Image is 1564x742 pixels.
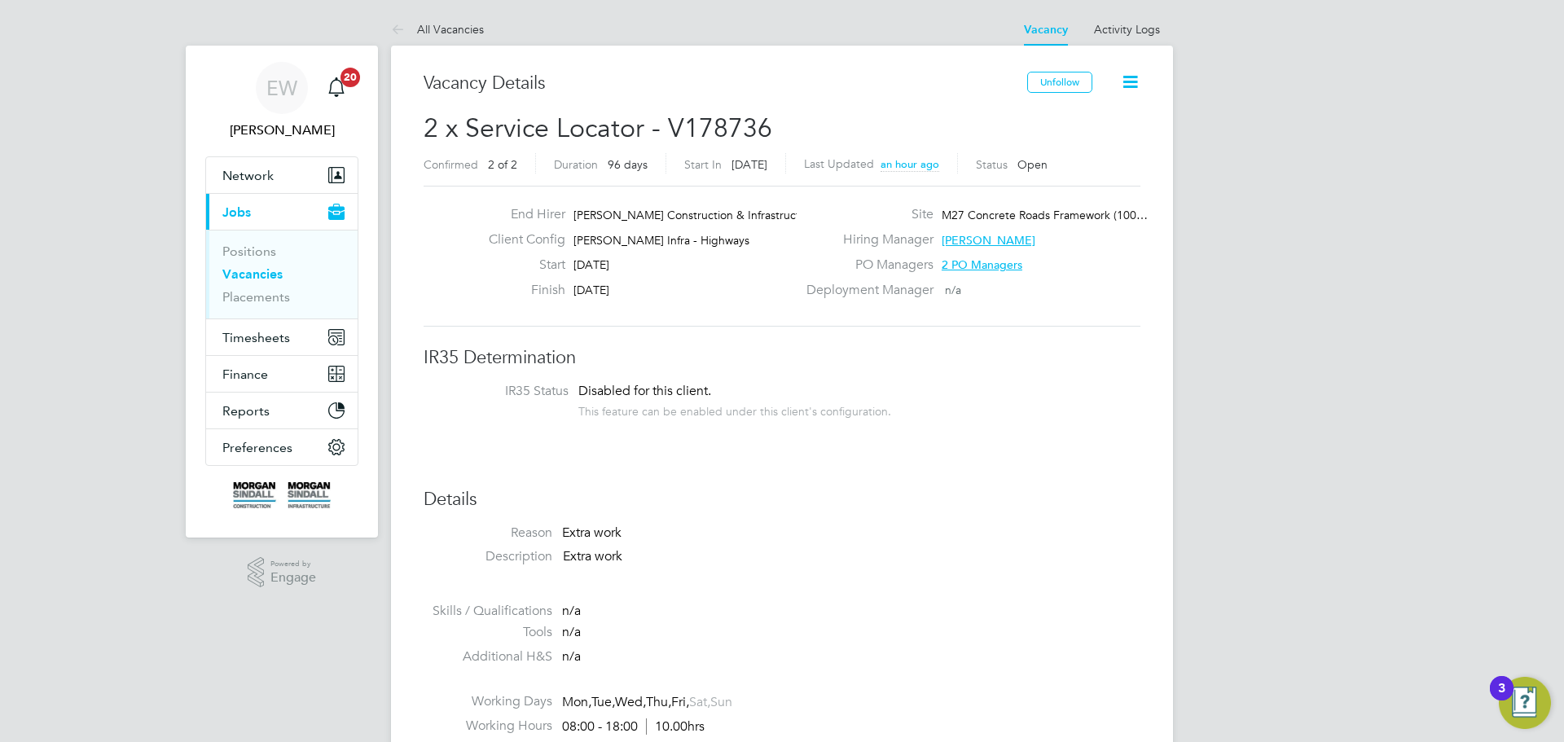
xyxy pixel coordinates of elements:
label: Working Days [424,693,552,710]
a: Placements [222,289,290,305]
p: Extra work [563,548,1140,565]
span: n/a [562,648,581,665]
div: Jobs [206,230,358,318]
a: Go to home page [205,482,358,508]
span: Network [222,168,274,183]
label: Status [976,157,1008,172]
span: [PERSON_NAME] Construction & Infrastruct… [573,208,811,222]
label: Tools [424,624,552,641]
span: Reports [222,403,270,419]
span: M27 Concrete Roads Framework (100… [942,208,1148,222]
a: EW[PERSON_NAME] [205,62,358,140]
span: Extra work [562,525,622,541]
span: Engage [270,571,316,585]
label: Confirmed [424,157,478,172]
span: [PERSON_NAME] Infra - Highways [573,233,749,248]
a: 20 [320,62,353,114]
a: Activity Logs [1094,22,1160,37]
div: 3 [1498,688,1505,709]
h3: Vacancy Details [424,72,1027,95]
label: Start In [684,157,722,172]
label: IR35 Status [440,383,569,400]
button: Timesheets [206,319,358,355]
span: Mon, [562,694,591,710]
label: Hiring Manager [797,231,934,248]
label: End Hirer [476,206,565,223]
span: Preferences [222,440,292,455]
label: Start [476,257,565,274]
a: Vacancies [222,266,283,282]
span: 2 PO Managers [942,257,1022,272]
span: an hour ago [881,157,939,171]
div: This feature can be enabled under this client's configuration. [578,400,891,419]
label: PO Managers [797,257,934,274]
span: [DATE] [573,283,609,297]
img: morgansindall-logo-retina.png [233,482,331,508]
span: Sat, [689,694,710,710]
span: Finance [222,367,268,382]
span: n/a [562,624,581,640]
a: Powered byEngage [248,557,317,588]
label: Site [797,206,934,223]
span: Open [1017,157,1048,172]
button: Open Resource Center, 3 new notifications [1499,677,1551,729]
span: EW [266,77,297,99]
span: Jobs [222,204,251,220]
button: Unfollow [1027,72,1092,93]
span: Thu, [646,694,671,710]
h3: IR35 Determination [424,346,1140,370]
span: 2 of 2 [488,157,517,172]
button: Preferences [206,429,358,465]
span: n/a [562,603,581,619]
label: Working Hours [424,718,552,735]
span: 20 [340,68,360,87]
span: Wed, [615,694,646,710]
span: Sun [710,694,732,710]
span: 2 x Service Locator - V178736 [424,112,772,144]
span: Emma Wells [205,121,358,140]
button: Finance [206,356,358,392]
a: Vacancy [1024,23,1068,37]
span: Timesheets [222,330,290,345]
span: Tue, [591,694,615,710]
label: Skills / Qualifications [424,603,552,620]
span: [DATE] [573,257,609,272]
span: Fri, [671,694,689,710]
label: Reason [424,525,552,542]
label: Last Updated [804,156,874,171]
span: [DATE] [731,157,767,172]
span: 96 days [608,157,648,172]
label: Additional H&S [424,648,552,665]
span: [PERSON_NAME] [942,233,1035,248]
span: n/a [945,283,961,297]
h3: Details [424,488,1140,511]
div: 08:00 - 18:00 [562,718,705,735]
span: 10.00hrs [646,718,705,735]
label: Description [424,548,552,565]
button: Network [206,157,358,193]
a: All Vacancies [391,22,484,37]
label: Deployment Manager [797,282,934,299]
span: Disabled for this client. [578,383,711,399]
label: Duration [554,157,598,172]
button: Reports [206,393,358,428]
span: Powered by [270,557,316,571]
button: Jobs [206,194,358,230]
label: Finish [476,282,565,299]
label: Client Config [476,231,565,248]
nav: Main navigation [186,46,378,538]
a: Positions [222,244,276,259]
